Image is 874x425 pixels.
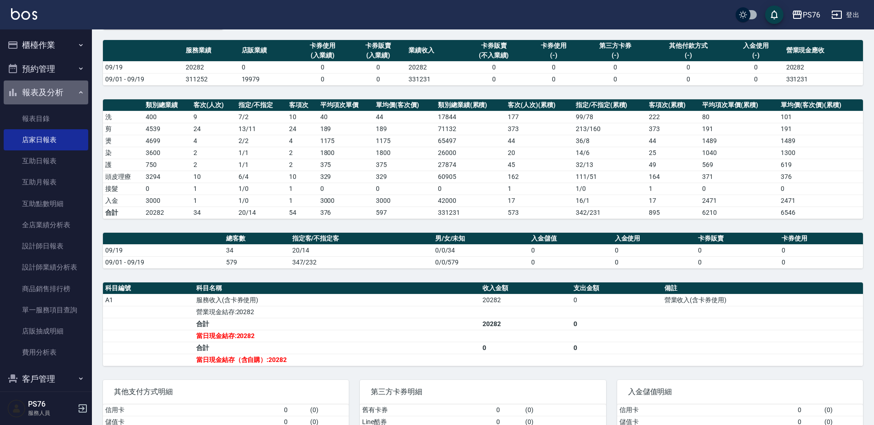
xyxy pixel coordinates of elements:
[4,172,88,193] a: 互助月報表
[462,73,526,85] td: 0
[297,51,348,60] div: (入業績)
[529,256,613,268] td: 0
[573,99,647,111] th: 指定/不指定(累積)
[480,294,571,306] td: 20282
[573,195,647,207] td: 16 / 1
[287,135,318,147] td: 4
[617,404,796,416] td: 信用卡
[236,123,287,135] td: 13 / 11
[700,123,778,135] td: 191
[628,387,852,396] span: 入金儲值明細
[573,183,647,195] td: 1 / 0
[143,207,191,218] td: 20282
[4,342,88,363] a: 費用分析表
[651,41,726,51] div: 其他付款方式
[778,159,863,171] td: 619
[464,51,523,60] div: (不入業績)
[662,282,863,294] th: 備註
[183,61,239,73] td: 20282
[803,9,820,21] div: PS76
[143,135,191,147] td: 4699
[784,61,863,73] td: 20282
[236,159,287,171] td: 1 / 1
[194,330,480,342] td: 當日現金結存:20282
[778,111,863,123] td: 101
[114,387,338,396] span: 其他支付方式明細
[494,404,523,416] td: 0
[143,111,191,123] td: 400
[191,147,236,159] td: 2
[700,99,778,111] th: 平均項次單價(累積)
[143,183,191,195] td: 0
[287,171,318,183] td: 10
[505,147,573,159] td: 20
[696,244,779,256] td: 0
[374,99,436,111] th: 單均價(客次價)
[436,147,506,159] td: 26000
[318,123,374,135] td: 189
[647,123,700,135] td: 373
[318,135,374,147] td: 1175
[778,195,863,207] td: 2471
[287,123,318,135] td: 24
[433,244,529,256] td: 0/0/34
[778,147,863,159] td: 1300
[529,244,613,256] td: 0
[822,404,863,416] td: ( 0 )
[436,111,506,123] td: 17844
[571,294,662,306] td: 0
[224,233,289,245] th: 總客數
[194,294,480,306] td: 服務收入(含卡券使用)
[191,111,236,123] td: 9
[778,171,863,183] td: 376
[788,6,824,24] button: PS76
[103,123,143,135] td: 剪
[4,33,88,57] button: 櫃檯作業
[194,342,480,354] td: 合計
[505,195,573,207] td: 17
[730,51,781,60] div: (-)
[318,207,374,218] td: 376
[103,111,143,123] td: 洗
[523,404,606,416] td: ( 0 )
[613,233,696,245] th: 入金使用
[662,294,863,306] td: 營業收入(含卡券使用)
[183,73,239,85] td: 311252
[143,195,191,207] td: 3000
[287,183,318,195] td: 1
[730,41,781,51] div: 入金使用
[194,282,480,294] th: 科目名稱
[224,256,289,268] td: 579
[779,256,863,268] td: 0
[143,123,191,135] td: 4539
[573,207,647,218] td: 342/231
[647,171,700,183] td: 164
[647,159,700,171] td: 49
[406,40,462,62] th: 業績收入
[4,299,88,321] a: 單一服務項目查詢
[236,195,287,207] td: 1 / 0
[191,99,236,111] th: 客次(人次)
[183,40,239,62] th: 服務業績
[613,256,696,268] td: 0
[287,159,318,171] td: 2
[4,193,88,214] a: 互助點數明細
[4,391,88,414] button: 商品管理
[236,171,287,183] td: 6 / 4
[4,278,88,299] a: 商品銷售排行榜
[4,235,88,257] a: 設計師日報表
[353,51,404,60] div: (入業績)
[239,73,295,85] td: 19979
[406,73,462,85] td: 331231
[647,135,700,147] td: 44
[571,342,662,354] td: 0
[308,404,349,416] td: ( 0 )
[436,207,506,218] td: 331231
[778,183,863,195] td: 0
[236,207,287,218] td: 20/14
[287,111,318,123] td: 10
[584,41,647,51] div: 第三方卡券
[505,111,573,123] td: 177
[436,123,506,135] td: 71132
[191,135,236,147] td: 4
